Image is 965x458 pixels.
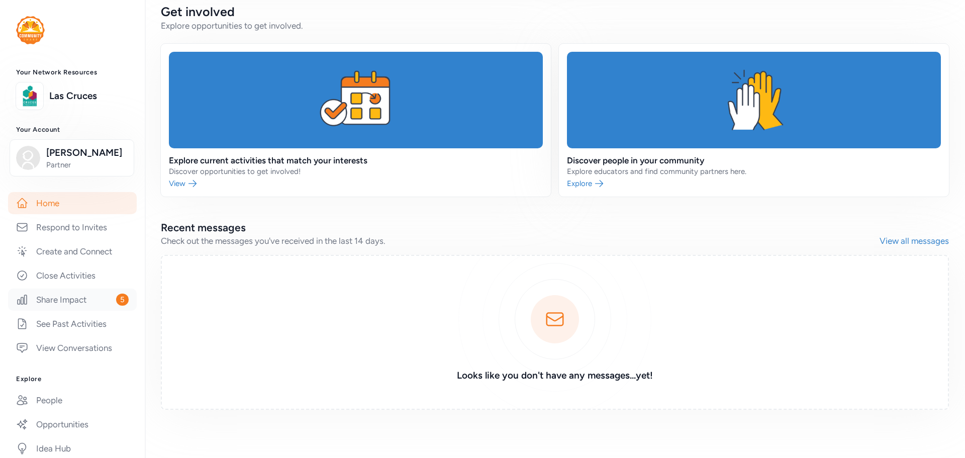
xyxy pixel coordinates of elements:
[161,4,949,20] h2: Get involved
[8,313,137,335] a: See Past Activities
[161,20,949,32] div: Explore opportunities to get involved.
[46,146,128,160] span: [PERSON_NAME]
[8,389,137,411] a: People
[10,139,134,176] button: [PERSON_NAME]Partner
[16,375,129,383] h3: Explore
[8,240,137,262] a: Create and Connect
[8,216,137,238] a: Respond to Invites
[8,264,137,287] a: Close Activities
[19,85,41,107] img: logo
[8,337,137,359] a: View Conversations
[16,126,129,134] h3: Your Account
[161,221,880,235] h2: Recent messages
[410,369,700,383] h3: Looks like you don't have any messages...yet!
[161,235,880,247] div: Check out the messages you've received in the last 14 days.
[16,68,129,76] h3: Your Network Resources
[8,192,137,214] a: Home
[8,289,137,311] a: Share Impact5
[49,89,129,103] a: Las Cruces
[8,413,137,435] a: Opportunities
[16,16,45,44] img: logo
[880,235,949,247] a: View all messages
[46,160,128,170] span: Partner
[116,294,129,306] span: 5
